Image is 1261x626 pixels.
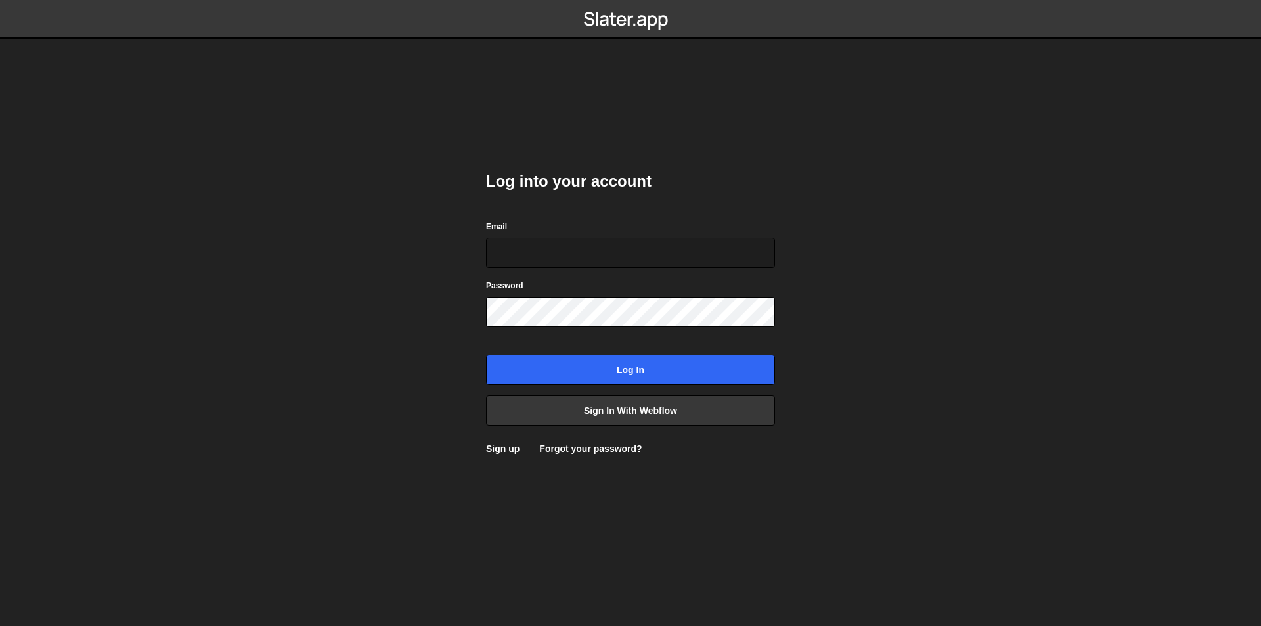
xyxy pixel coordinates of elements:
[486,220,507,233] label: Email
[539,443,642,454] a: Forgot your password?
[486,279,523,292] label: Password
[486,171,775,192] h2: Log into your account
[486,355,775,385] input: Log in
[486,395,775,426] a: Sign in with Webflow
[486,443,520,454] a: Sign up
